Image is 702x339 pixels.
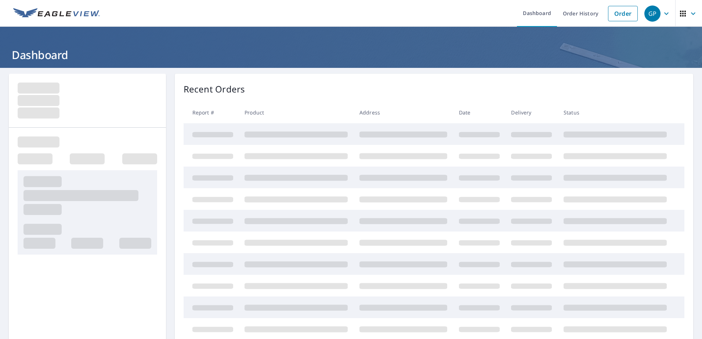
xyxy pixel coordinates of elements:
th: Status [558,102,673,123]
p: Recent Orders [184,83,245,96]
th: Report # [184,102,239,123]
img: EV Logo [13,8,100,19]
th: Date [453,102,506,123]
a: Order [608,6,638,21]
th: Delivery [505,102,558,123]
h1: Dashboard [9,47,693,62]
th: Address [354,102,453,123]
div: GP [644,6,661,22]
th: Product [239,102,354,123]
